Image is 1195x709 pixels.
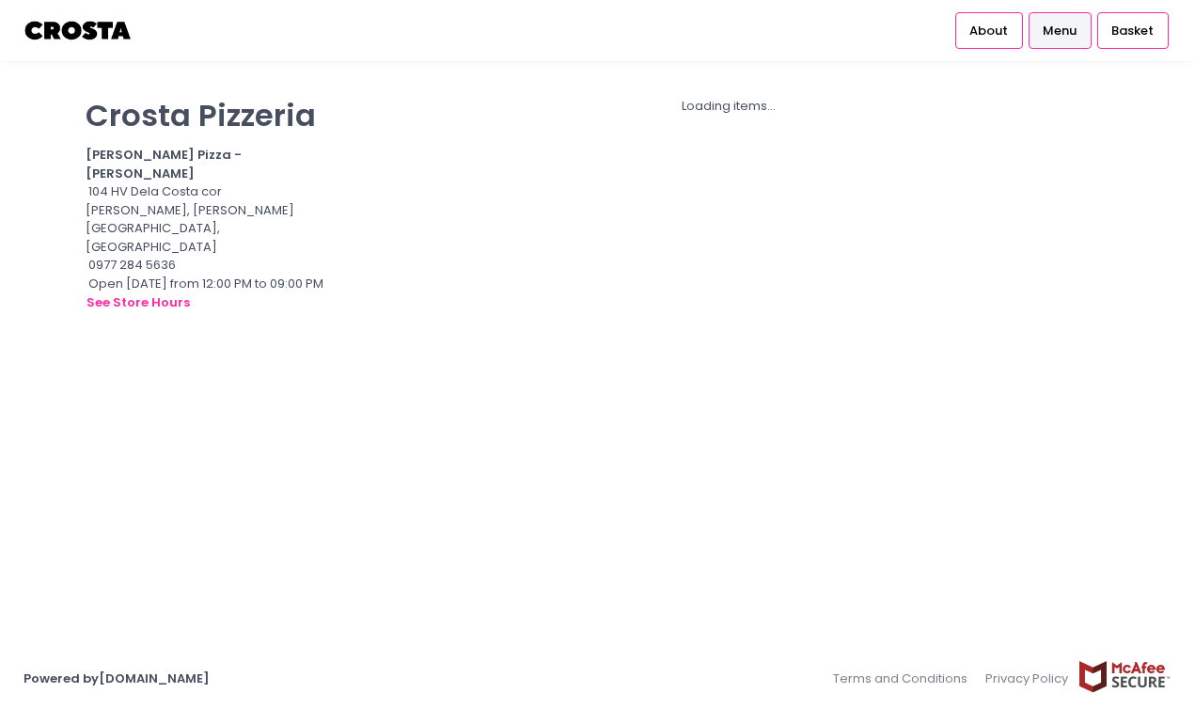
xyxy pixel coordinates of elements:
[86,146,242,182] b: [PERSON_NAME] Pizza - [PERSON_NAME]
[86,182,324,256] div: 104 HV Dela Costa cor [PERSON_NAME], [PERSON_NAME][GEOGRAPHIC_DATA], [GEOGRAPHIC_DATA]
[833,660,977,697] a: Terms and Conditions
[86,97,324,134] p: Crosta Pizzeria
[955,12,1023,48] a: About
[969,22,1008,40] span: About
[977,660,1078,697] a: Privacy Policy
[1043,22,1077,40] span: Menu
[86,292,191,313] button: see store hours
[1111,22,1154,40] span: Basket
[1077,660,1171,693] img: mcafee-secure
[347,97,1109,116] div: Loading items...
[24,670,210,687] a: Powered by[DOMAIN_NAME]
[1029,12,1092,48] a: Menu
[24,14,134,47] img: logo
[86,275,324,313] div: Open [DATE] from 12:00 PM to 09:00 PM
[86,256,324,275] div: 0977 284 5636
